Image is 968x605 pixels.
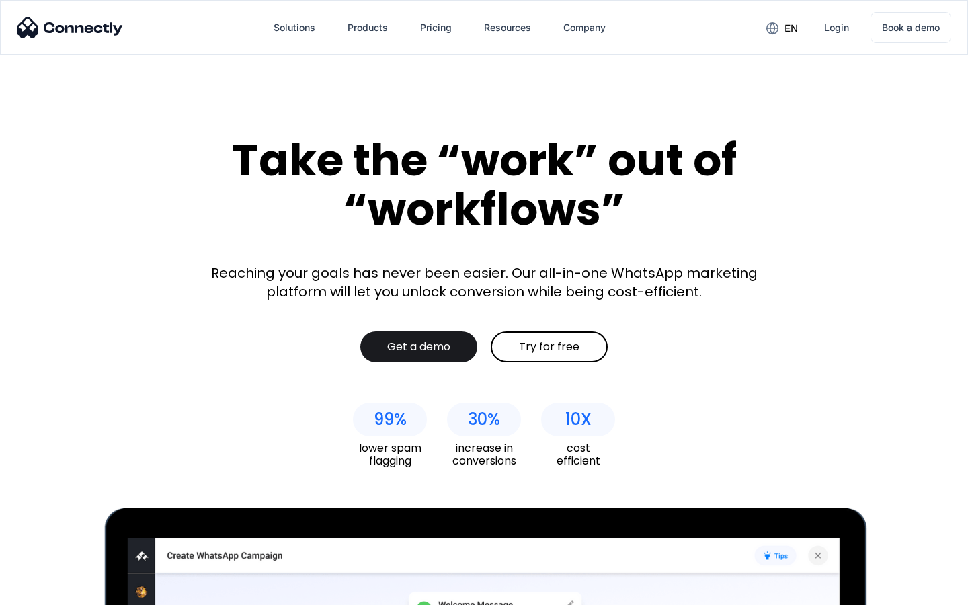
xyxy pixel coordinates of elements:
[202,264,766,301] div: Reaching your goals has never been easier. Our all-in-one WhatsApp marketing platform will let yo...
[541,442,615,467] div: cost efficient
[553,11,616,44] div: Company
[484,18,531,37] div: Resources
[337,11,399,44] div: Products
[17,17,123,38] img: Connectly Logo
[756,17,808,38] div: en
[468,410,500,429] div: 30%
[565,410,592,429] div: 10X
[387,340,450,354] div: Get a demo
[13,581,81,600] aside: Language selected: English
[409,11,462,44] a: Pricing
[871,12,951,43] a: Book a demo
[27,581,81,600] ul: Language list
[360,331,477,362] a: Get a demo
[182,136,787,233] div: Take the “work” out of “workflows”
[563,18,606,37] div: Company
[447,442,521,467] div: increase in conversions
[353,442,427,467] div: lower spam flagging
[374,410,407,429] div: 99%
[813,11,860,44] a: Login
[348,18,388,37] div: Products
[784,19,798,38] div: en
[491,331,608,362] a: Try for free
[420,18,452,37] div: Pricing
[263,11,326,44] div: Solutions
[519,340,579,354] div: Try for free
[824,18,849,37] div: Login
[473,11,542,44] div: Resources
[274,18,315,37] div: Solutions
